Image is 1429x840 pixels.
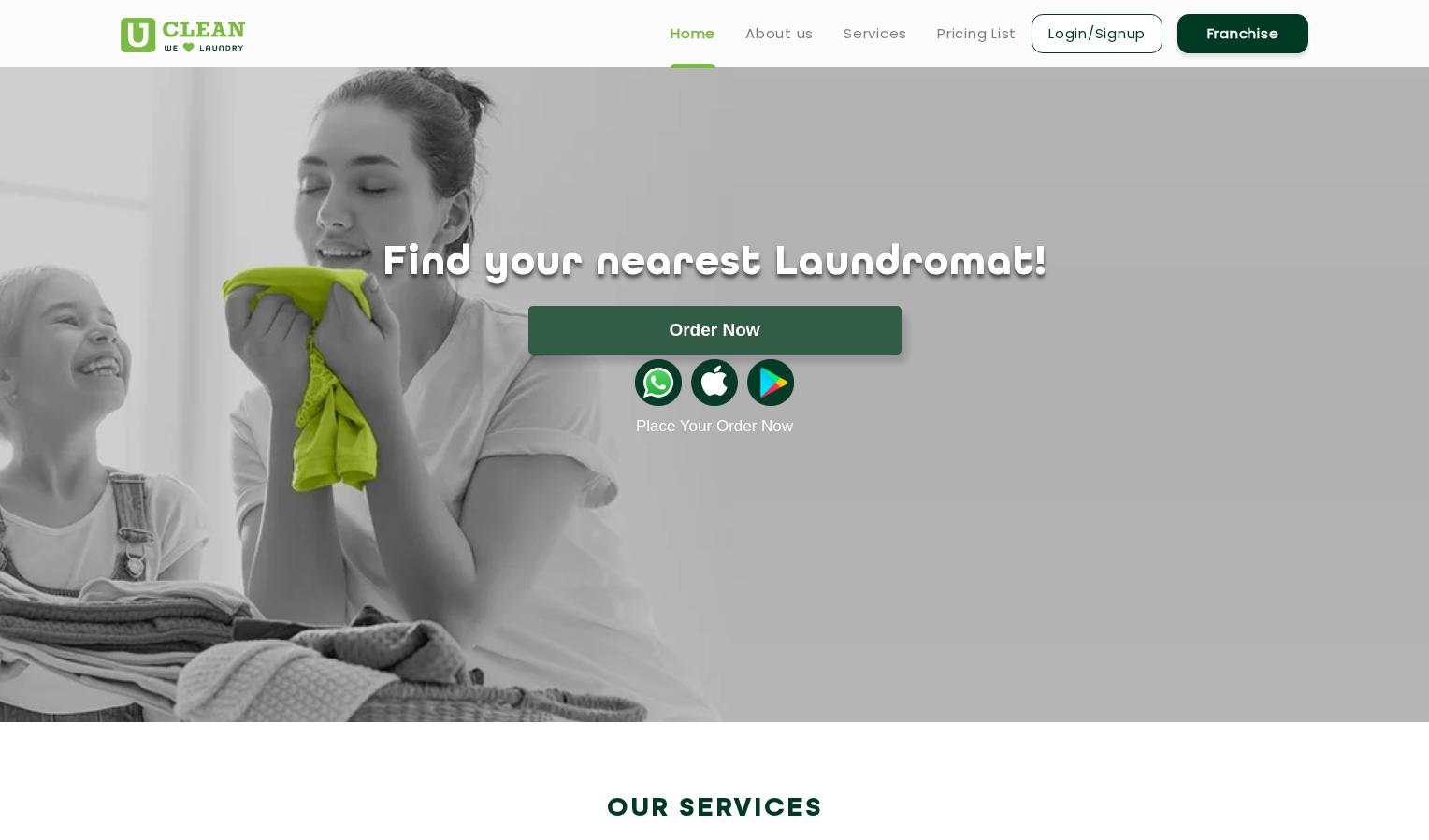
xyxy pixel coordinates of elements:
[528,306,902,355] button: Order Now
[121,793,1308,824] h2: Our Services
[745,22,814,45] a: About us
[1177,14,1308,53] a: Franchise
[691,359,738,406] img: apple-icon.png
[636,417,793,436] a: Place Your Order Now
[747,359,794,406] img: playstoreicon.png
[121,18,245,52] img: UClean Laundry and Dry Cleaning
[107,240,1322,287] h1: Find your nearest Laundromat!
[937,22,1017,45] a: Pricing List
[1032,14,1162,53] a: Login/Signup
[844,22,907,45] a: Services
[635,359,682,406] img: whatsappicon.png
[671,22,715,45] a: Home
